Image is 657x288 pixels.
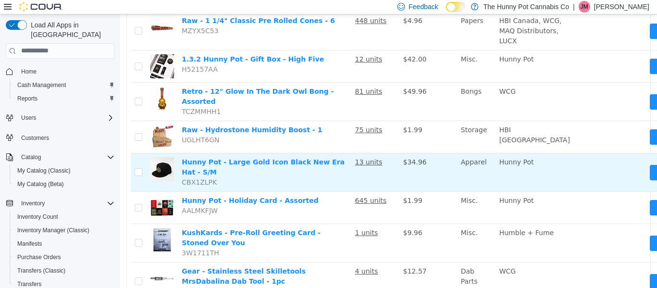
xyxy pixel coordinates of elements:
[10,92,118,105] button: Reports
[2,150,118,164] button: Catalog
[13,165,114,176] span: My Catalog (Classic)
[17,151,114,163] span: Catalog
[283,182,302,190] span: $1.99
[21,153,41,161] span: Catalog
[62,144,225,162] a: Hunny Pot - Large Gold Icon Black New Era Hat - S/M
[235,73,262,81] u: 81 units
[283,73,306,81] span: $49.96
[17,240,42,248] span: Manifests
[17,198,114,209] span: Inventory
[235,144,262,151] u: 13 units
[10,78,118,92] button: Cash Management
[62,51,98,59] span: H52157AA
[379,112,450,129] span: HBI [GEOGRAPHIC_DATA]
[446,2,466,12] input: Dark Mode
[27,20,114,39] span: Load All Apps in [GEOGRAPHIC_DATA]
[379,73,395,81] span: WCG
[62,273,97,281] span: RZ84V3AP
[13,251,114,263] span: Purchase Orders
[19,2,63,12] img: Cova
[379,2,442,30] span: HBI Canada, WCG, MAQ Distributors, LUCX
[30,213,54,238] img: KushKards - Pre-Roll Greeting Card - Stoned Over You hero shot
[10,237,118,250] button: Manifests
[13,225,114,236] span: Inventory Manager (Classic)
[30,181,54,205] img: Hunny Pot - Holiday Card - Assorted hero shot
[62,112,202,119] a: Raw - Hydrostone Humidity Boost - 1
[13,79,114,91] span: Cash Management
[62,122,99,129] span: UGLHT6GN
[337,107,375,139] td: Storage
[13,251,65,263] a: Purchase Orders
[62,214,200,232] a: KushKards - Pre-Roll Greeting Card - Stoned Over You
[579,1,590,13] div: Jesse McGean
[2,130,118,144] button: Customers
[530,9,574,25] button: icon: swapMove
[17,131,114,143] span: Customers
[2,197,118,210] button: Inventory
[62,182,198,190] a: Hunny Pot - Holiday Card - Assorted
[30,252,54,276] img: Gear - Stainless Steel Skilletools MrsDabalina Dab Tool - 1pc hero shot
[62,41,204,49] a: 1.3.2 Hunny Pot - Gift Box - High Five
[30,111,54,135] img: Raw - Hydrostone Humidity Boost - 1 hero shot
[13,93,114,104] span: Reports
[530,186,574,201] button: icon: swapMove
[13,211,114,223] span: Inventory Count
[17,167,71,175] span: My Catalog (Classic)
[17,151,45,163] button: Catalog
[530,221,574,237] button: icon: swapMove
[379,182,414,190] span: Hunny Pot
[62,93,101,101] span: TCZMMHH1
[530,260,574,275] button: icon: swapMove
[30,1,54,25] img: Raw - 1 1/4" Classic Pre Rolled Cones - 6 hero shot
[17,180,64,188] span: My Catalog (Beta)
[17,198,49,209] button: Inventory
[337,36,375,68] td: Misc.
[21,114,36,122] span: Users
[337,210,375,248] td: Misc.
[379,144,414,151] span: Hunny Pot
[283,214,302,222] span: $9.96
[62,13,98,20] span: MZYX5C53
[13,93,41,104] a: Reports
[10,250,118,264] button: Purchase Orders
[13,238,46,250] a: Manifests
[13,265,114,276] span: Transfers (Classic)
[530,44,574,60] button: icon: swapMove
[10,264,118,277] button: Transfers (Classic)
[337,248,375,286] td: Dab Parts
[30,143,54,167] img: Hunny Pot - Large Gold Icon Black New Era Hat - S/M hero shot
[283,2,302,10] span: $4.96
[17,253,61,261] span: Purchase Orders
[62,2,215,10] a: Raw - 1 1/4" Classic Pre Rolled Cones - 6
[62,192,98,200] span: AALMKFJW
[21,134,49,142] span: Customers
[17,226,89,234] span: Inventory Manager (Classic)
[235,112,262,119] u: 75 units
[594,1,649,13] p: [PERSON_NAME]
[62,253,186,271] a: Gear - Stainless Steel Skilletools MrsDabalina Dab Tool - 1pc
[530,115,574,130] button: icon: swapMove
[573,1,575,13] p: |
[379,214,433,222] span: Humble + Fume
[283,112,302,119] span: $1.99
[13,238,114,250] span: Manifests
[530,150,574,166] button: icon: swapMove
[17,95,38,102] span: Reports
[337,139,375,177] td: Apparel
[10,224,118,237] button: Inventory Manager (Classic)
[10,177,118,191] button: My Catalog (Beta)
[10,164,118,177] button: My Catalog (Classic)
[379,253,395,261] span: WCG
[17,81,66,89] span: Cash Management
[235,253,258,261] u: 4 units
[17,280,41,288] span: Transfers
[62,164,97,172] span: CBX1ZLPK
[10,210,118,224] button: Inventory Count
[235,214,258,222] u: 1 units
[283,253,306,261] span: $12.57
[17,132,53,144] a: Customers
[2,111,118,125] button: Users
[337,177,375,210] td: Misc.
[13,225,93,236] a: Inventory Manager (Classic)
